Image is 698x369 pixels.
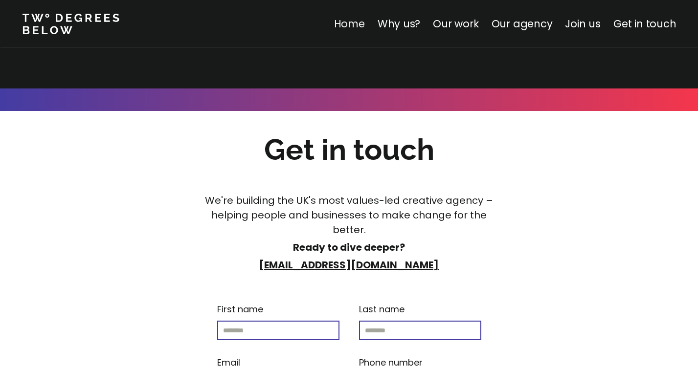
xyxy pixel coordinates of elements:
p: Phone number [359,356,423,369]
strong: Ready to dive deeper? [293,240,405,254]
h2: Get in touch [264,130,434,170]
a: Our work [433,17,478,31]
p: We're building the UK's most values-led creative agency – helping people and businesses to make c... [196,193,503,237]
input: First name [217,321,339,340]
p: Last name [359,303,405,316]
a: Why us? [377,17,420,31]
input: Last name [359,321,481,340]
a: [EMAIL_ADDRESS][DOMAIN_NAME] [259,258,439,272]
a: Join us [565,17,601,31]
a: Our agency [491,17,552,31]
a: Home [334,17,364,31]
p: First name [217,303,263,316]
p: Email [217,356,240,369]
a: Get in touch [613,17,676,31]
